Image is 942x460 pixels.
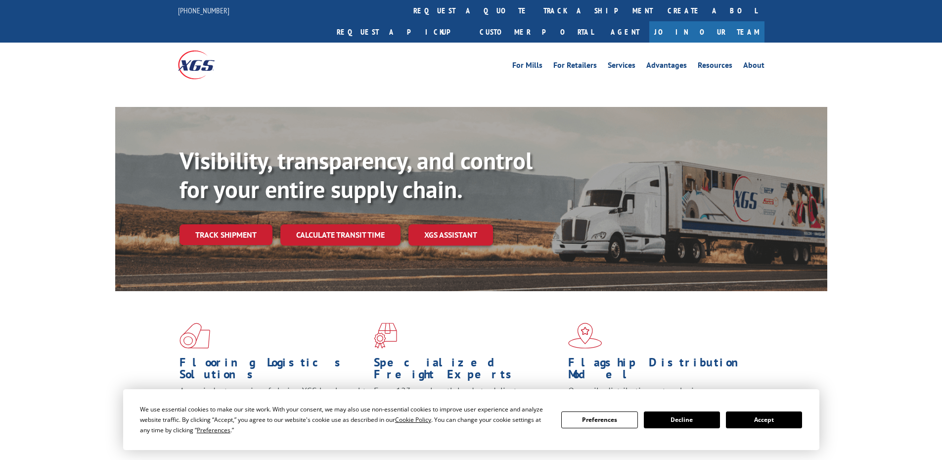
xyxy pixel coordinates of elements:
[644,411,720,428] button: Decline
[280,224,401,246] a: Calculate transit time
[561,411,637,428] button: Preferences
[329,21,472,43] a: Request a pickup
[179,357,366,385] h1: Flooring Logistics Solutions
[197,426,230,434] span: Preferences
[178,5,229,15] a: [PHONE_NUMBER]
[568,385,750,409] span: Our agile distribution network gives you nationwide inventory management on demand.
[179,385,366,420] span: As an industry carrier of choice, XGS has brought innovation and dedication to flooring logistics...
[395,415,431,424] span: Cookie Policy
[698,61,732,72] a: Resources
[726,411,802,428] button: Accept
[743,61,764,72] a: About
[608,61,635,72] a: Services
[374,385,561,429] p: From 123 overlength loads to delicate cargo, our experienced staff knows the best way to move you...
[179,145,533,204] b: Visibility, transparency, and control for your entire supply chain.
[472,21,601,43] a: Customer Portal
[568,357,755,385] h1: Flagship Distribution Model
[649,21,764,43] a: Join Our Team
[553,61,597,72] a: For Retailers
[123,389,819,450] div: Cookie Consent Prompt
[646,61,687,72] a: Advantages
[512,61,542,72] a: For Mills
[374,357,561,385] h1: Specialized Freight Experts
[140,404,549,435] div: We use essential cookies to make our site work. With your consent, we may also use non-essential ...
[568,323,602,349] img: xgs-icon-flagship-distribution-model-red
[408,224,493,246] a: XGS ASSISTANT
[179,323,210,349] img: xgs-icon-total-supply-chain-intelligence-red
[601,21,649,43] a: Agent
[374,323,397,349] img: xgs-icon-focused-on-flooring-red
[179,224,272,245] a: Track shipment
